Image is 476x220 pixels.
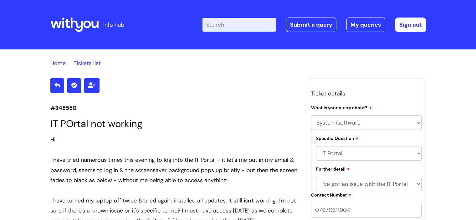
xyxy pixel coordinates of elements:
div: | - [202,18,426,32]
div: Hi [50,135,298,145]
li: Tickets list [67,58,101,68]
a: My queries [346,18,385,32]
a: Submit a query [286,18,336,32]
h3: Ticket details [311,89,422,99]
label: Specific Question [316,135,359,141]
li: Solution home [50,58,66,68]
a: Sign out [395,18,426,32]
p: #348550 [50,103,298,113]
div: I have tried numerous times this evening to log into the IT Portal - it let's me put in my email ... [50,155,298,185]
label: Contact Number [311,192,351,198]
h1: IT POrtal not working [50,118,298,130]
label: What is your query about? [311,104,372,110]
label: Further detail [316,166,350,172]
p: info hub [103,20,124,30]
input: Search [202,18,276,32]
a: Home [50,59,66,67]
a: Tickets list [74,59,101,67]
